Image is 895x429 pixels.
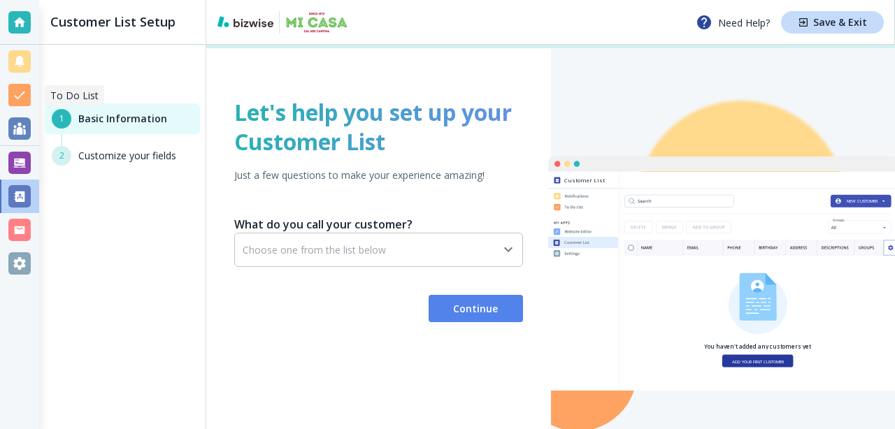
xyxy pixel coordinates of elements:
div: Customer List [564,177,613,183]
button: Open [499,240,518,259]
h2: Customer List Setup [50,13,176,31]
button: 1Basic Information [45,103,200,134]
div: Customer List [564,240,613,245]
span: Continue [440,302,512,316]
p: Need Help? [696,14,770,31]
div: ADD YOUR FIRST CUSTOMER [726,360,789,364]
div: You haven't added any customers yet [704,344,811,349]
img: bizwise [217,16,273,27]
p: Just a few questions to make your experience amazing! [234,168,523,182]
h6: Basic Information [78,111,167,126]
button: Save & Exit [781,11,884,34]
button: Continue [429,295,523,323]
h1: Let's help you set up your Customer List [234,98,523,157]
span: 1 [59,112,64,125]
h4: Save & Exit [813,17,867,27]
img: Mi Casa [285,11,348,34]
p: To Do List [50,88,99,103]
div: NEW CUSTOMER [843,199,880,203]
input: Choose one from the list below [243,244,478,256]
h6: What do you call your customer? [234,216,523,233]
